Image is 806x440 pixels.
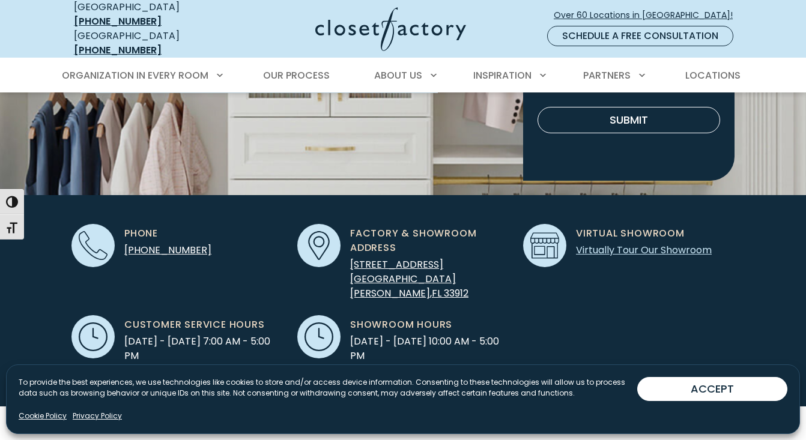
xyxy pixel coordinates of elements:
a: [STREET_ADDRESS] [GEOGRAPHIC_DATA][PERSON_NAME],FL 33912 [350,258,468,300]
span: [STREET_ADDRESS] [350,258,443,271]
span: [DATE] - [DATE] 10:00 AM - 5:00 PM [350,334,509,363]
span: FL [432,286,441,300]
span: [DATE] - [DATE] 7:00 AM - 5:00 PM [124,334,283,363]
span: Inspiration [473,68,532,82]
span: Organization in Every Room [62,68,208,82]
span: [GEOGRAPHIC_DATA][PERSON_NAME] [350,272,456,300]
span: Showroom Hours [350,318,452,332]
a: Privacy Policy [73,411,122,421]
span: Our Process [263,68,330,82]
span: 33912 [444,286,468,300]
p: To provide the best experiences, we use technologies like cookies to store and/or access device i... [19,377,637,399]
a: Cookie Policy [19,411,67,421]
a: Virtually Tour Our Showroom [576,243,712,257]
a: Schedule a Free Consultation [547,26,733,46]
a: [PHONE_NUMBER] [124,243,211,257]
button: ACCEPT [637,377,787,401]
span: Factory & Showroom Address [350,226,509,255]
button: Submit [538,107,720,133]
span: Partners [583,68,631,82]
a: [PHONE_NUMBER] [74,43,162,57]
img: Closet Factory Logo [315,7,466,51]
div: [GEOGRAPHIC_DATA] [74,29,221,58]
span: Phone [124,226,158,241]
a: [PHONE_NUMBER] [74,14,162,28]
span: Over 60 Locations in [GEOGRAPHIC_DATA]! [554,9,742,22]
img: Showroom icon [530,231,559,260]
span: About Us [374,68,422,82]
a: Over 60 Locations in [GEOGRAPHIC_DATA]! [553,5,743,26]
span: Virtual Showroom [576,226,685,241]
nav: Primary Menu [53,59,753,92]
span: Locations [685,68,741,82]
span: Customer Service Hours [124,318,265,332]
span: [DATE] 10:00 AM - 2:00 PM [350,363,509,378]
